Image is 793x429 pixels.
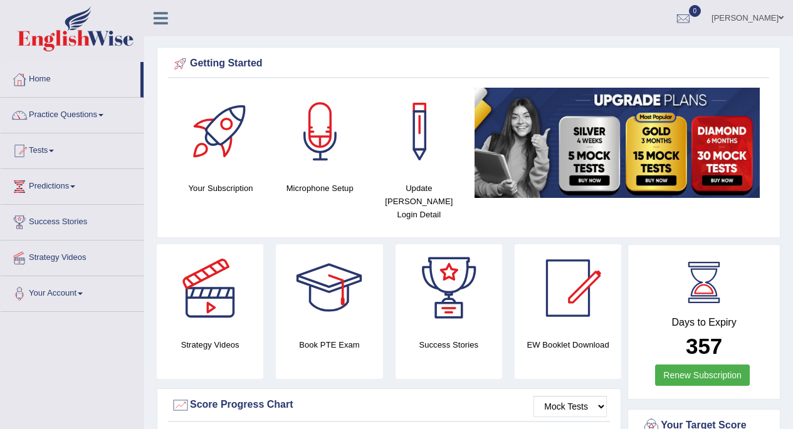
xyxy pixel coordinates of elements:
a: Practice Questions [1,98,144,129]
b: 357 [686,334,722,358]
span: 0 [689,5,701,17]
a: Tests [1,133,144,165]
a: Predictions [1,169,144,200]
h4: Success Stories [396,338,502,351]
h4: Update [PERSON_NAME] Login Detail [375,182,462,221]
a: Renew Subscription [655,364,750,386]
h4: EW Booklet Download [515,338,621,351]
a: Your Account [1,276,144,308]
a: Strategy Videos [1,240,144,272]
img: small5.jpg [475,88,760,198]
h4: Days to Expiry [642,317,766,328]
div: Score Progress Chart [171,396,607,415]
h4: Microphone Setup [276,182,363,195]
div: Getting Started [171,54,766,73]
h4: Book PTE Exam [276,338,382,351]
a: Home [1,62,140,93]
a: Success Stories [1,205,144,236]
h4: Your Subscription [177,182,264,195]
h4: Strategy Videos [157,338,263,351]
